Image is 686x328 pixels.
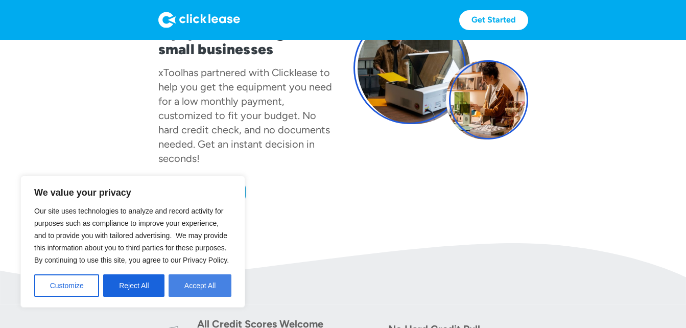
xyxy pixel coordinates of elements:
[459,10,528,30] a: Get Started
[34,207,229,264] span: Our site uses technologies to analyze and record activity for purposes such as compliance to impr...
[103,274,164,297] button: Reject All
[20,176,245,308] div: We value your privacy
[158,66,332,165] div: has partnered with Clicklease to help you get the equipment you need for a low monthly payment, c...
[34,186,231,199] p: We value your privacy
[169,274,231,297] button: Accept All
[34,274,99,297] button: Customize
[158,25,333,57] h1: Equipment leasing for small businesses
[158,66,183,79] div: xTool
[158,12,240,28] img: Logo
